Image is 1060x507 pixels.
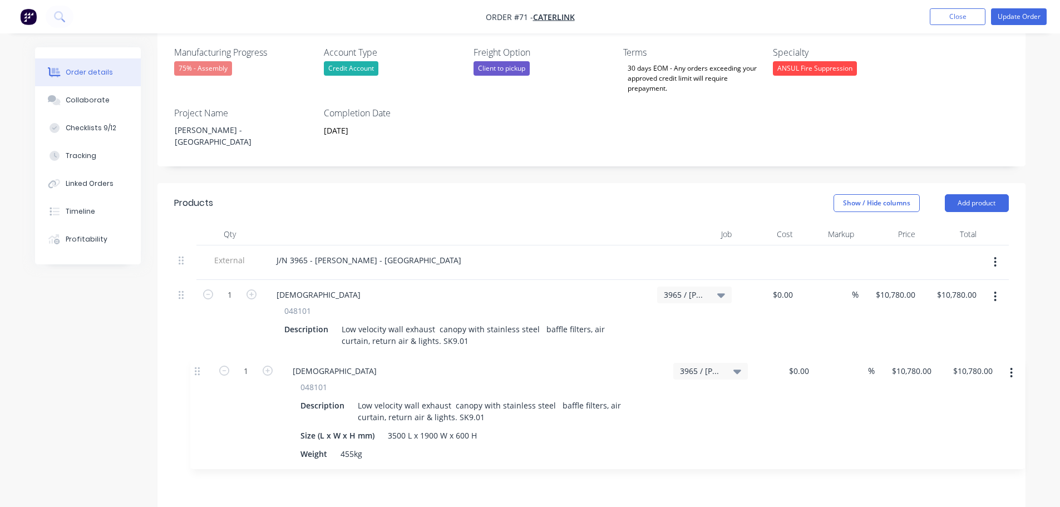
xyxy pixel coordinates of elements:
[66,179,114,189] div: Linked Orders
[834,194,920,212] button: Show / Hide columns
[196,223,263,245] div: Qty
[852,288,859,301] span: %
[930,8,985,25] button: Close
[174,106,313,120] label: Project Name
[316,122,455,139] input: Enter date
[66,234,107,244] div: Profitability
[35,225,141,253] button: Profitability
[324,61,378,76] div: Credit Account
[280,351,363,367] div: Size (L x W x H mm)
[35,58,141,86] button: Order details
[201,254,259,266] span: External
[35,86,141,114] button: Collaborate
[66,95,110,105] div: Collaborate
[773,46,912,59] label: Specialty
[166,122,305,150] div: [PERSON_NAME] - [GEOGRAPHIC_DATA]
[474,61,530,76] div: Client to pickup
[324,106,463,120] label: Completion Date
[280,321,333,337] div: Description
[945,194,1009,212] button: Add product
[324,46,463,59] label: Account Type
[320,370,351,386] div: 455kg
[35,142,141,170] button: Tracking
[474,46,613,59] label: Freight Option
[367,351,465,367] div: 3500 L x 1900 W x 600 H
[268,287,369,303] div: [DEMOGRAPHIC_DATA]
[174,196,213,210] div: Products
[20,8,37,25] img: Factory
[284,305,311,317] span: 048101
[66,67,113,77] div: Order details
[736,223,797,245] div: Cost
[533,12,575,22] a: Caterlink
[623,46,762,59] label: Terms
[859,223,920,245] div: Price
[920,223,981,245] div: Total
[280,370,315,386] div: Weight
[268,252,470,268] div: J/N 3965 - [PERSON_NAME] - [GEOGRAPHIC_DATA]
[66,123,116,133] div: Checklists 9/12
[664,289,706,301] span: 3965 / [PERSON_NAME] [GEOGRAPHIC_DATA]
[337,321,632,349] div: Low velocity wall exhaust canopy with stainless steel baffle filters, air curtain, return air & l...
[174,61,232,76] div: 75% - Assembly
[773,61,857,76] div: ANSUL Fire Suppression
[991,8,1047,25] button: Update Order
[35,114,141,142] button: Checklists 9/12
[35,198,141,225] button: Timeline
[623,61,762,96] div: 30 days EOM - Any orders exceeding your approved credit limit will require prepayment.
[653,223,736,245] div: Job
[66,206,95,216] div: Timeline
[35,170,141,198] button: Linked Orders
[797,223,859,245] div: Markup
[66,151,96,161] div: Tracking
[174,46,313,59] label: Manufacturing Progress
[486,12,533,22] span: Order #71 -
